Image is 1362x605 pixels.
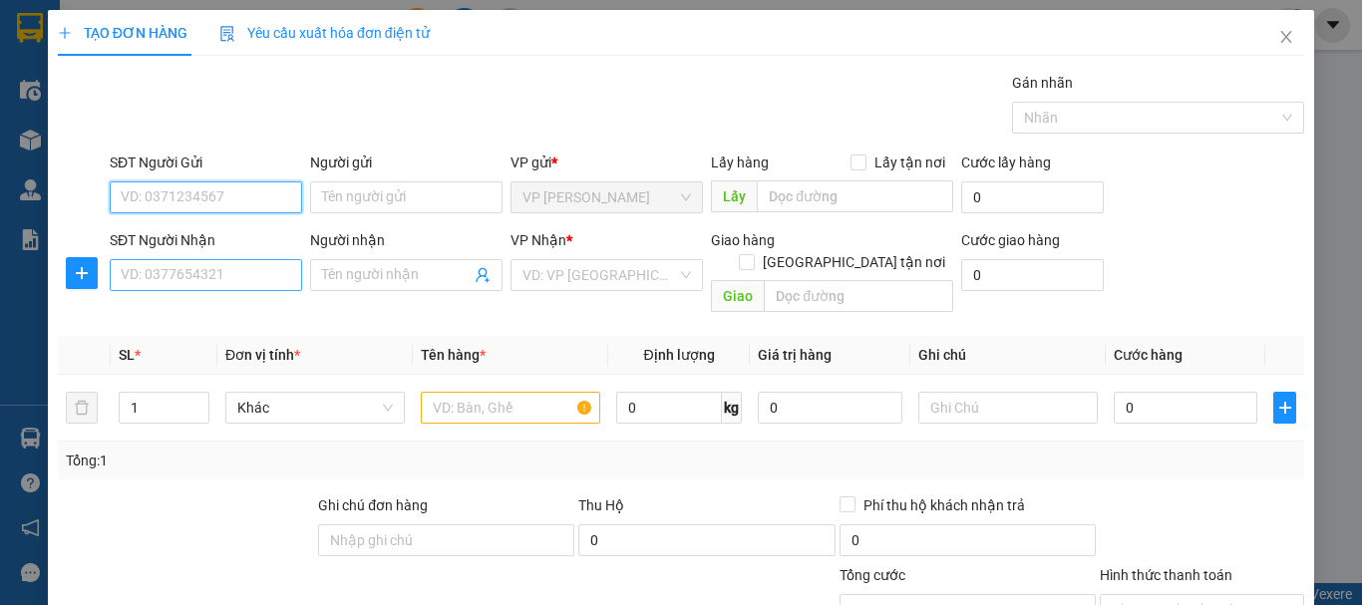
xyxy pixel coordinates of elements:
[1274,400,1295,416] span: plus
[755,251,953,273] span: [GEOGRAPHIC_DATA] tận nơi
[758,347,832,363] span: Giá trị hàng
[711,180,757,212] span: Lấy
[119,347,135,363] span: SL
[511,151,703,173] div: VP gửi
[237,393,393,423] span: Khác
[711,232,775,248] span: Giao hàng
[1278,29,1294,45] span: close
[578,497,624,513] span: Thu Hộ
[66,392,98,424] button: delete
[1114,347,1183,363] span: Cước hàng
[711,154,769,170] span: Lấy hàng
[855,494,1033,516] span: Phí thu hộ khách nhận trả
[475,267,491,283] span: user-add
[918,392,1098,424] input: Ghi Chú
[219,25,430,41] span: Yêu cầu xuất hóa đơn điện tử
[961,259,1104,291] input: Cước giao hàng
[1012,75,1073,91] label: Gán nhãn
[961,154,1051,170] label: Cước lấy hàng
[722,392,742,424] span: kg
[1100,567,1232,583] label: Hình thức thanh toán
[711,280,764,312] span: Giao
[110,151,302,173] div: SĐT Người Gửi
[225,347,300,363] span: Đơn vị tính
[866,151,953,173] span: Lấy tận nơi
[1273,392,1296,424] button: plus
[764,280,953,312] input: Dọc đường
[318,497,428,513] label: Ghi chú đơn hàng
[961,232,1060,248] label: Cước giao hàng
[643,347,714,363] span: Định lượng
[421,392,600,424] input: VD: Bàn, Ghế
[840,567,905,583] span: Tổng cước
[58,25,187,41] span: TẠO ĐƠN HÀNG
[910,336,1106,375] th: Ghi chú
[961,181,1104,213] input: Cước lấy hàng
[1258,10,1314,66] button: Close
[66,450,527,471] div: Tổng: 1
[66,257,98,289] button: plus
[758,392,901,424] input: 0
[58,26,72,40] span: plus
[421,347,486,363] span: Tên hàng
[318,524,574,556] input: Ghi chú đơn hàng
[67,265,97,281] span: plus
[110,229,302,251] div: SĐT Người Nhận
[522,182,691,212] span: VP Hà Huy Tập
[219,26,235,42] img: icon
[310,229,503,251] div: Người nhận
[310,151,503,173] div: Người gửi
[757,180,953,212] input: Dọc đường
[511,232,566,248] span: VP Nhận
